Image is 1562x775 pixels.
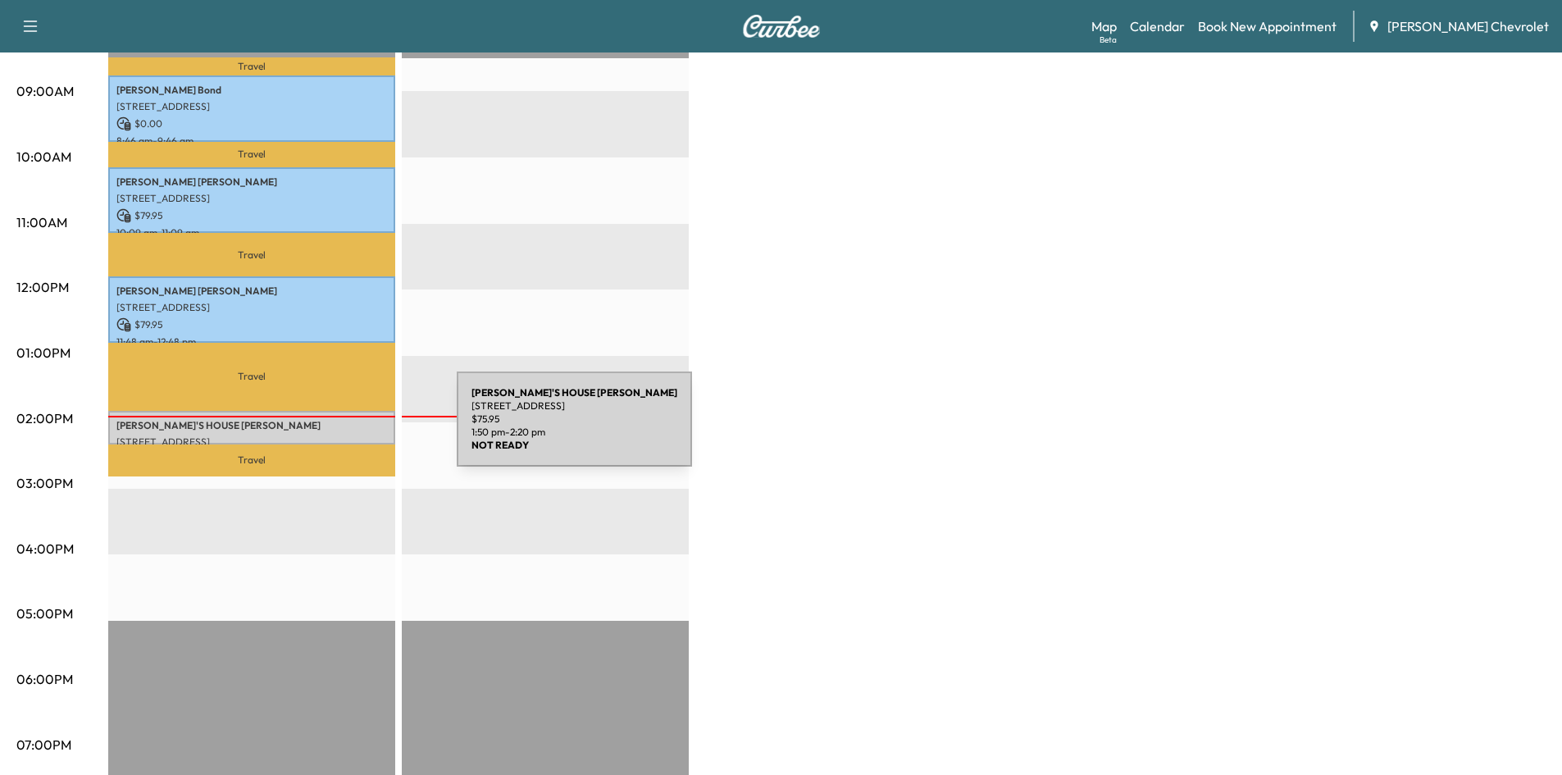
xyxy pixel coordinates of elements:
[116,134,387,148] p: 8:46 am - 9:46 am
[108,57,395,75] p: Travel
[16,212,67,232] p: 11:00AM
[116,226,387,239] p: 10:09 am - 11:09 am
[108,444,395,476] p: Travel
[116,192,387,205] p: [STREET_ADDRESS]
[16,343,71,362] p: 01:00PM
[116,116,387,131] p: $ 0.00
[16,669,73,689] p: 06:00PM
[1091,16,1117,36] a: MapBeta
[108,142,395,167] p: Travel
[116,84,387,97] p: [PERSON_NAME] Bond
[116,301,387,314] p: [STREET_ADDRESS]
[1100,34,1117,46] div: Beta
[16,81,74,101] p: 09:00AM
[16,604,73,623] p: 05:00PM
[742,15,821,38] img: Curbee Logo
[1387,16,1549,36] span: [PERSON_NAME] Chevrolet
[116,208,387,223] p: $ 79.95
[16,408,73,428] p: 02:00PM
[16,277,69,297] p: 12:00PM
[1130,16,1185,36] a: Calendar
[116,335,387,349] p: 11:48 am - 12:48 pm
[1198,16,1337,36] a: Book New Appointment
[16,539,74,558] p: 04:00PM
[108,233,395,276] p: Travel
[16,147,71,166] p: 10:00AM
[16,473,73,493] p: 03:00PM
[116,317,387,332] p: $ 79.95
[108,343,395,411] p: Travel
[116,100,387,113] p: [STREET_ADDRESS]
[116,419,387,432] p: [PERSON_NAME]'S HOUSE [PERSON_NAME]
[16,735,71,754] p: 07:00PM
[116,176,387,189] p: [PERSON_NAME] [PERSON_NAME]
[116,435,387,449] p: [STREET_ADDRESS]
[116,285,387,298] p: [PERSON_NAME] [PERSON_NAME]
